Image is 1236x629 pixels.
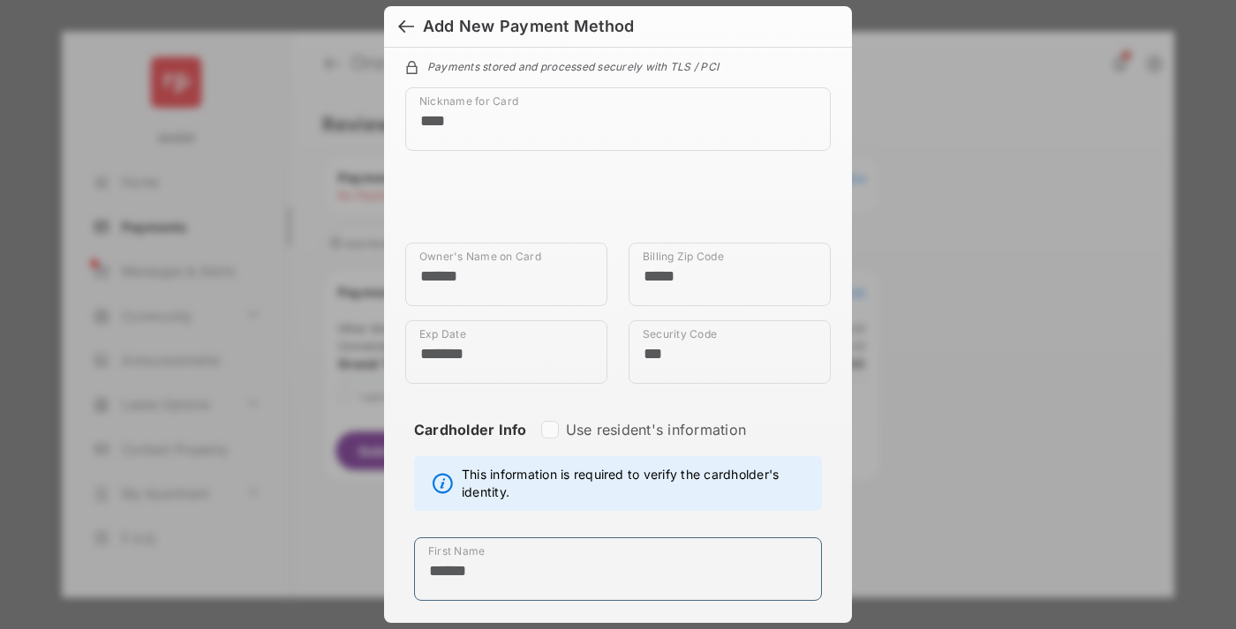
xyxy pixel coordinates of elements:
label: Use resident's information [566,421,746,438]
iframe: Credit card field [405,165,831,243]
div: Add New Payment Method [423,17,634,36]
span: This information is required to verify the cardholder's identity. [462,466,812,501]
div: Payments stored and processed securely with TLS / PCI [405,57,831,73]
strong: Cardholder Info [414,421,527,470]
